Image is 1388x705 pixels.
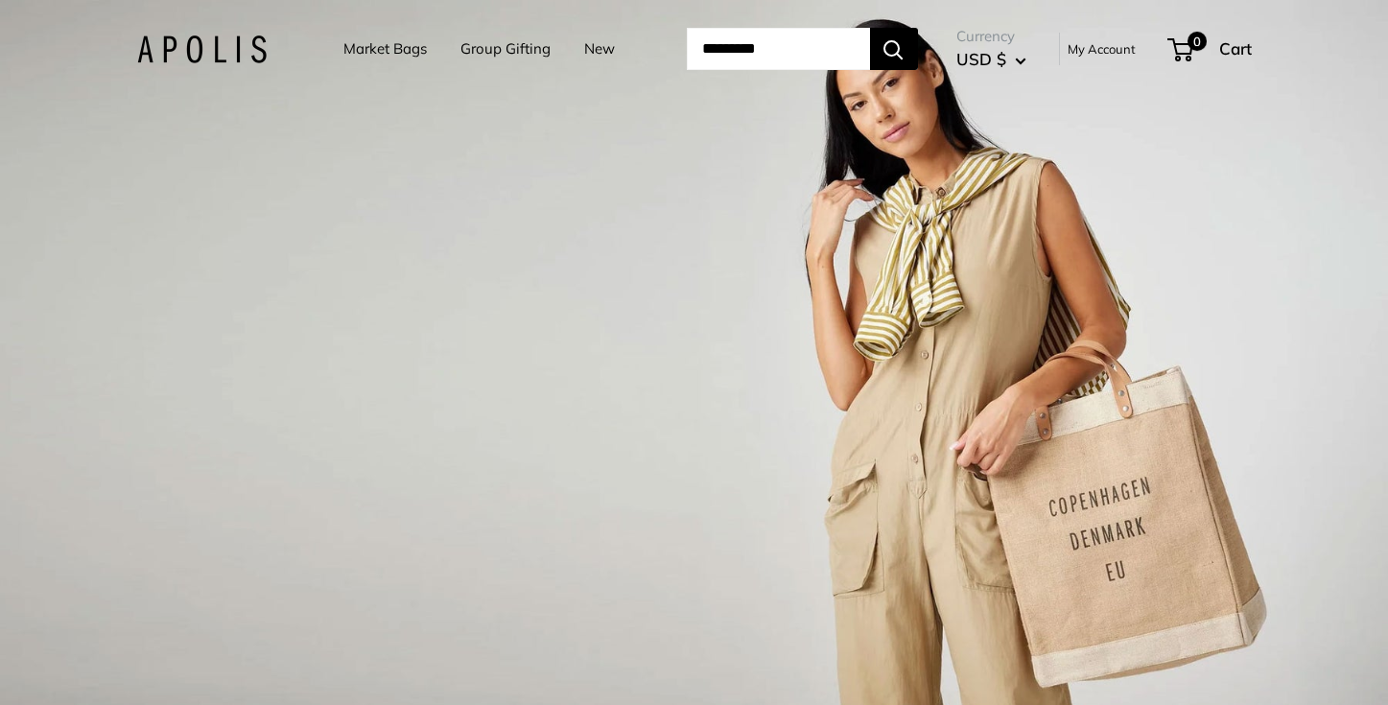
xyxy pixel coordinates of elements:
span: Cart [1219,38,1252,59]
span: 0 [1187,32,1206,51]
span: USD $ [956,49,1006,69]
span: Currency [956,23,1026,50]
a: New [584,35,615,62]
button: Search [870,28,918,70]
a: My Account [1068,37,1136,60]
button: USD $ [956,44,1026,75]
img: Apolis [137,35,267,63]
a: 0 Cart [1169,34,1252,64]
a: Group Gifting [460,35,551,62]
a: Market Bags [343,35,427,62]
input: Search... [687,28,870,70]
